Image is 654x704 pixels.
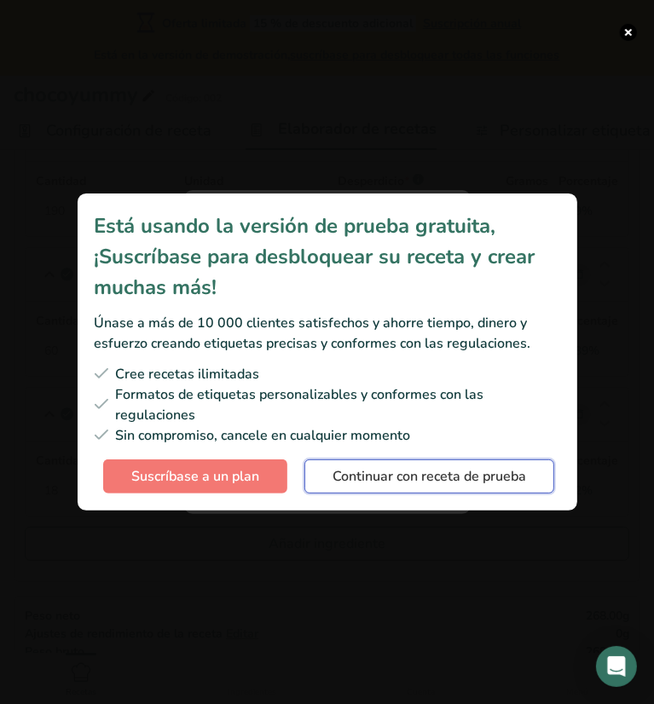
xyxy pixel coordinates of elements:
[95,384,560,425] div: Formatos de etiquetas personalizables y conformes con las regulaciones
[95,211,560,303] div: Está usando la versión de prueba gratuita, ¡Suscríbase para desbloquear su receta y crear muchas ...
[131,466,259,487] span: Suscríbase a un plan
[304,459,554,493] button: Continuar con receta de prueba
[95,313,560,354] div: Únase a más de 10 000 clientes satisfechos y ahorre tiempo, dinero y esfuerzo creando etiquetas p...
[333,466,526,487] span: Continuar con receta de prueba
[95,364,560,384] div: Cree recetas ilimitadas
[95,425,560,446] div: Sin compromiso, cancele en cualquier momento
[596,646,637,687] div: Open Intercom Messenger
[103,459,287,493] button: Suscríbase a un plan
